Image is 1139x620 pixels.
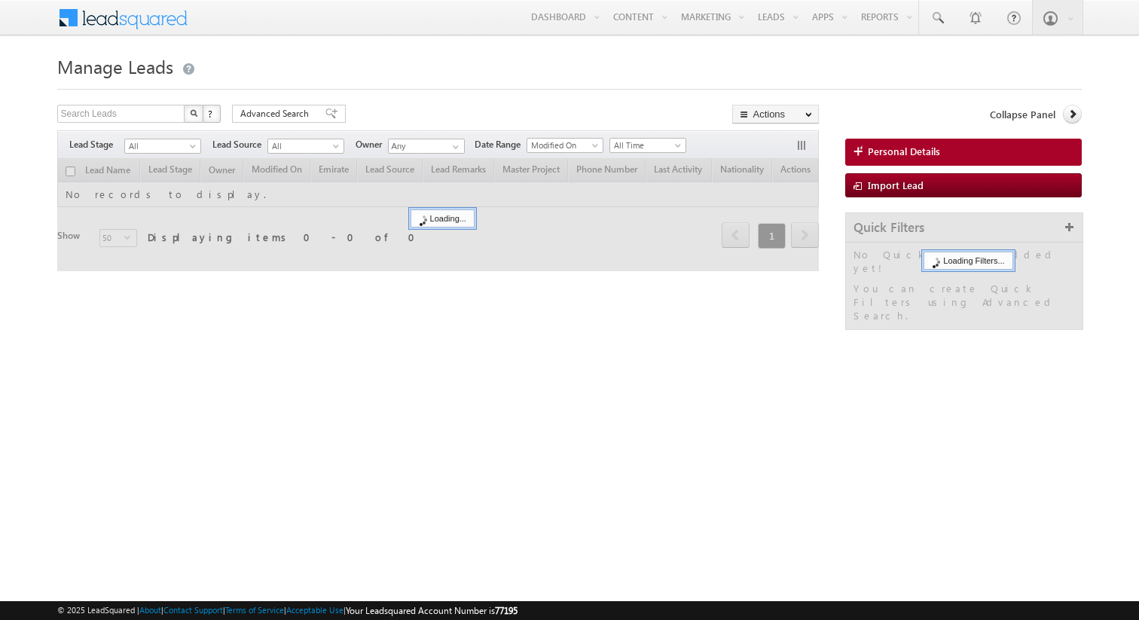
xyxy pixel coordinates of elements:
span: Your Leadsquared Account Number is [346,605,518,616]
a: All [124,139,201,154]
a: Modified On [527,138,603,153]
button: ? [203,105,221,123]
span: Lead Stage [69,138,124,151]
button: Actions [732,105,819,124]
span: Date Range [475,138,527,151]
span: Collapse Panel [990,108,1055,121]
a: Show All Items [444,139,463,154]
span: Manage Leads [57,54,173,78]
div: Loading Filters... [924,252,1012,270]
a: All Time [609,138,686,153]
div: Loading... [411,209,475,228]
a: Terms of Service [225,605,284,615]
input: Type to Search [388,139,465,154]
a: Contact Support [163,605,223,615]
span: Advanced Search [240,107,313,121]
a: Personal Details [845,139,1082,166]
a: Acceptable Use [286,605,344,615]
span: 77195 [495,605,518,616]
span: © 2025 LeadSquared | | | | | [57,603,518,618]
span: All [125,139,197,153]
a: About [139,605,161,615]
span: Modified On [527,139,599,152]
span: Lead Source [212,138,267,151]
img: Search [190,109,197,117]
span: Personal Details [868,145,940,158]
span: All Time [610,139,682,152]
span: Owner [356,138,388,151]
a: All [267,139,344,154]
span: ? [208,107,215,120]
span: Import Lead [868,179,924,191]
span: All [268,139,340,153]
